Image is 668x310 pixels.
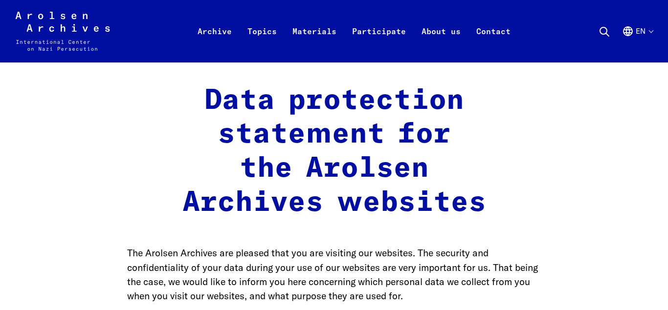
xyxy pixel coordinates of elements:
button: English, language selection [622,25,653,61]
a: Archive [190,23,240,62]
nav: Primary [190,12,518,51]
a: Contact [468,23,518,62]
a: Participate [344,23,414,62]
strong: Data protection statement for the Arolsen Archives websites [182,86,486,217]
a: Materials [285,23,344,62]
a: Topics [240,23,285,62]
p: The Arolsen Archives are pleased that you are visiting our websites. The security and confidentia... [127,246,541,303]
a: About us [414,23,468,62]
